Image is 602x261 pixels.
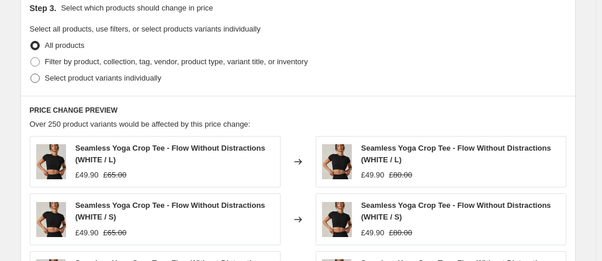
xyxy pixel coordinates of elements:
[75,144,265,164] span: Seamless Yoga Crop Tee - Flow Without Distractions (WHITE / L)
[30,25,261,33] span: Select all products, use filters, or select products variants individually
[103,169,127,181] strike: £65.00
[103,227,126,239] strike: £65.00
[361,227,385,239] div: £49.90
[322,144,352,179] img: S607445f261a148268db6436f89ab5df8J_80x.webp
[30,120,251,128] span: Over 250 product variants would be affected by this price change:
[361,144,551,164] span: Seamless Yoga Crop Tee - Flow Without Distractions (WHITE / L)
[30,2,57,14] h2: Step 3.
[30,106,566,115] h6: PRICE CHANGE PREVIEW
[389,227,412,239] strike: £80.00
[45,57,308,66] span: Filter by product, collection, tag, vendor, product type, variant title, or inventory
[75,201,265,221] span: Seamless Yoga Crop Tee - Flow Without Distractions (WHITE / S)
[61,2,213,14] p: Select which products should change in price
[75,169,99,181] div: £49.90
[361,169,385,181] div: £49.90
[45,41,85,50] span: All products
[45,74,161,82] span: Select product variants individually
[322,202,352,237] img: S607445f261a148268db6436f89ab5df8J_80x.webp
[389,169,413,181] strike: £80.00
[36,144,66,179] img: S607445f261a148268db6436f89ab5df8J_80x.webp
[36,202,66,237] img: S607445f261a148268db6436f89ab5df8J_80x.webp
[361,201,551,221] span: Seamless Yoga Crop Tee - Flow Without Distractions (WHITE / S)
[75,227,99,239] div: £49.90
